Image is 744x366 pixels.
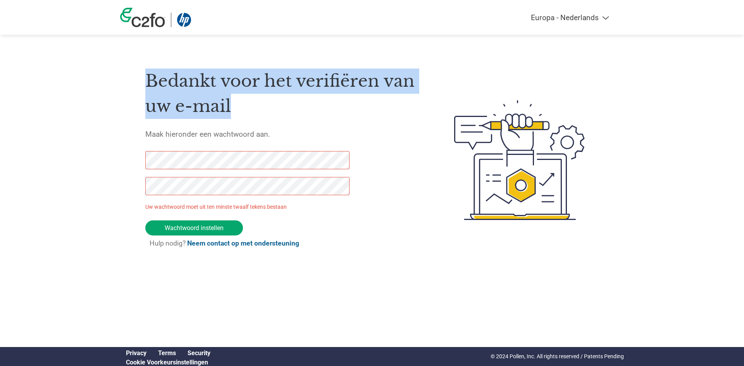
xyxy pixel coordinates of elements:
h1: Bedankt voor het verifiëren van uw e-mail [145,69,417,119]
a: Privacy [126,349,146,357]
p: Uw wachtwoord moet uit ten minste twaalf tekens bestaan [145,203,352,211]
a: Terms [158,349,176,357]
p: © 2024 Pollen, Inc. All rights reserved / Patents Pending [491,352,624,361]
h5: Maak hieronder een wachtwoord aan. [145,130,417,139]
img: create-password [440,58,599,263]
img: HP [177,13,191,27]
a: Neem contact op met ondersteuning [187,239,299,247]
img: c2fo logo [120,8,165,27]
a: Security [188,349,210,357]
input: Wachtwoord instellen [145,220,243,235]
a: Cookie Preferences, opens a dedicated popup modal window [126,359,208,366]
div: Open Cookie Preferences Modal [120,359,216,366]
span: Hulp nodig? [150,239,299,247]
